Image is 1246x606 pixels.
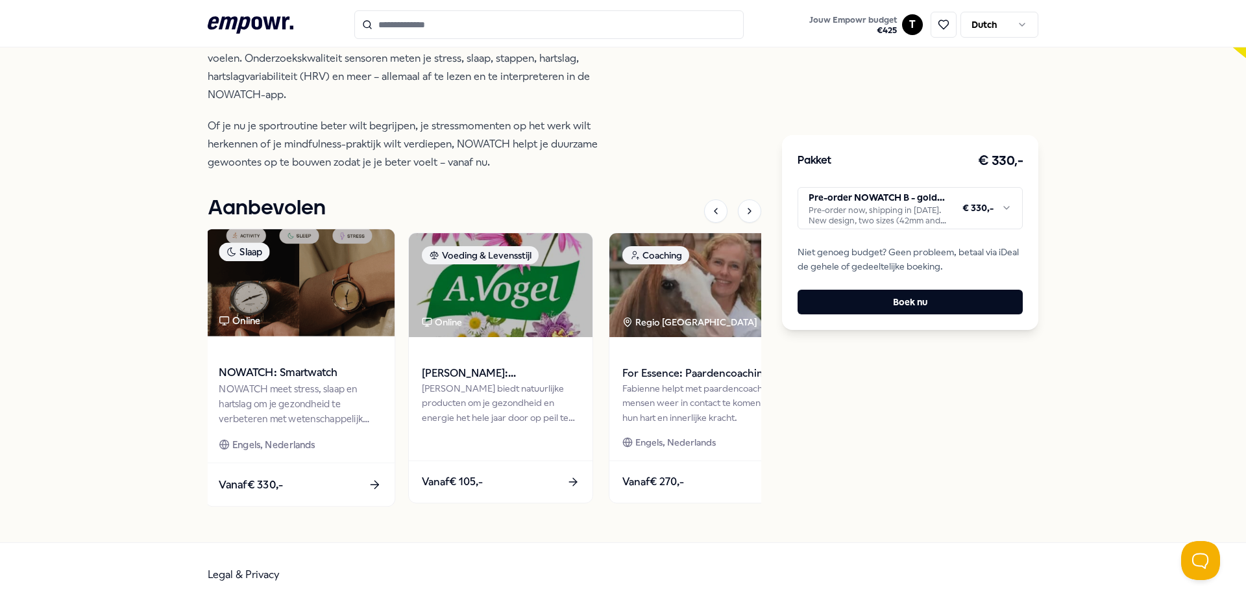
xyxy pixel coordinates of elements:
[208,13,629,104] p: NOWATCH is het analoge horloge en de gezondheidsmonitor die je écht wilt dragen. Het combineert w...
[635,435,716,449] span: Engels, Nederlands
[422,315,462,329] div: Online
[219,364,381,381] span: NOWATCH: Smartwatch
[804,11,902,38] a: Jouw Empowr budget€425
[422,365,580,382] span: [PERSON_NAME]: Supplementen
[809,25,897,36] span: € 425
[219,243,269,262] div: Slaap
[622,473,684,490] span: Vanaf € 270,-
[219,477,283,494] span: Vanaf € 330,-
[422,381,580,425] div: [PERSON_NAME] biedt natuurlijke producten om je gezondheid en energie het hele jaar door op peil ...
[609,233,793,337] img: package image
[807,12,899,38] button: Jouw Empowr budget€425
[609,233,794,503] a: package imageCoachingRegio [GEOGRAPHIC_DATA] For Essence: PaardencoachingFabienne helpt met paard...
[422,473,483,490] span: Vanaf € 105,-
[422,246,539,264] div: Voeding & Levensstijl
[809,15,897,25] span: Jouw Empowr budget
[208,192,326,225] h1: Aanbevolen
[409,233,592,337] img: package image
[798,245,1023,274] span: Niet genoeg budget? Geen probleem, betaal via iDeal de gehele of gedeeltelijke boeking.
[208,568,280,581] a: Legal & Privacy
[1181,541,1220,580] iframe: Help Scout Beacon - Open
[232,437,315,452] span: Engels, Nederlands
[208,117,629,171] p: Of je nu je sportroutine beter wilt begrijpen, je stressmomenten op het werk wilt herkennen of je...
[219,382,381,427] div: NOWATCH meet stress, slaap en hartslag om je gezondheid te verbeteren met wetenschappelijk gevali...
[205,229,396,507] a: package imageSlaapOnlineNOWATCH: SmartwatchNOWATCH meet stress, slaap en hartslag om je gezondhei...
[622,365,780,382] span: For Essence: Paardencoaching
[408,233,593,503] a: package imageVoeding & LevensstijlOnline[PERSON_NAME]: Supplementen[PERSON_NAME] biedt natuurlijk...
[622,315,759,329] div: Regio [GEOGRAPHIC_DATA]
[798,153,831,170] h3: Pakket
[354,10,744,39] input: Search for products, categories or subcategories
[798,290,1023,314] button: Boek nu
[978,151,1023,171] h3: € 330,-
[622,381,780,425] div: Fabienne helpt met paardencoaching mensen weer in contact te komen met hun hart en innerlijke kra...
[622,246,689,264] div: Coaching
[206,229,395,336] img: package image
[902,14,923,35] button: T
[219,313,260,328] div: Online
